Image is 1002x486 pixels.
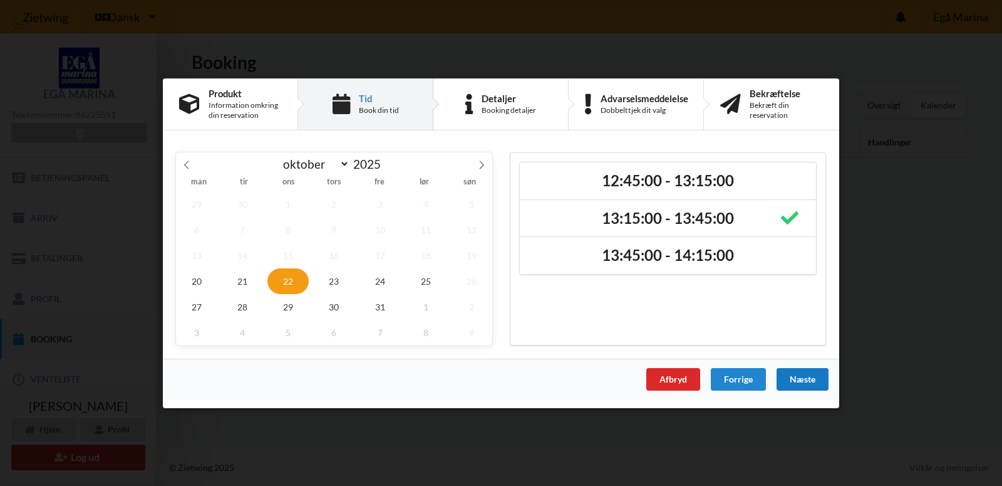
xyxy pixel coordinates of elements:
[750,88,823,98] div: Bekræftelse
[451,293,492,319] span: november 2, 2025
[314,293,355,319] span: oktober 30, 2025
[451,319,492,345] span: november 9, 2025
[176,242,217,268] span: oktober 13, 2025
[222,268,263,293] span: oktober 21, 2025
[529,208,807,228] h2: 13:15:00 - 13:45:00
[451,268,492,293] span: oktober 26, 2025
[267,242,309,268] span: oktober 15, 2025
[777,367,829,390] div: Næste
[176,216,217,242] span: oktober 6, 2025
[209,88,281,98] div: Produkt
[529,246,807,265] h2: 13:45:00 - 14:15:00
[359,268,401,293] span: oktober 24, 2025
[267,191,309,216] span: oktober 1, 2025
[176,293,217,319] span: oktober 27, 2025
[405,268,447,293] span: oktober 25, 2025
[267,268,309,293] span: oktober 22, 2025
[646,367,700,390] div: Afbryd
[405,242,447,268] span: oktober 18, 2025
[221,178,266,186] span: tir
[267,293,309,319] span: oktober 29, 2025
[222,293,263,319] span: oktober 28, 2025
[482,93,536,103] div: Detaljer
[451,216,492,242] span: oktober 12, 2025
[405,216,447,242] span: oktober 11, 2025
[314,242,355,268] span: oktober 16, 2025
[176,191,217,216] span: september 29, 2025
[359,319,401,345] span: november 7, 2025
[314,268,355,293] span: oktober 23, 2025
[359,293,401,319] span: oktober 31, 2025
[222,242,263,268] span: oktober 14, 2025
[529,171,807,190] h2: 12:45:00 - 13:15:00
[405,191,447,216] span: oktober 4, 2025
[314,319,355,345] span: november 6, 2025
[359,93,399,103] div: Tid
[451,191,492,216] span: oktober 5, 2025
[349,157,391,171] input: Year
[405,319,447,345] span: november 8, 2025
[359,216,401,242] span: oktober 10, 2025
[402,178,447,186] span: lør
[267,216,309,242] span: oktober 8, 2025
[482,105,536,115] div: Booking detaljer
[311,178,356,186] span: tors
[314,216,355,242] span: oktober 9, 2025
[359,242,401,268] span: oktober 17, 2025
[750,100,823,120] div: Bekræft din reservation
[222,216,263,242] span: oktober 7, 2025
[451,242,492,268] span: oktober 19, 2025
[357,178,402,186] span: fre
[176,178,221,186] span: man
[447,178,492,186] span: søn
[711,367,766,390] div: Forrige
[209,100,281,120] div: Information omkring din reservation
[359,191,401,216] span: oktober 3, 2025
[277,156,350,172] select: Month
[601,93,688,103] div: Advarselsmeddelelse
[314,191,355,216] span: oktober 2, 2025
[176,268,217,293] span: oktober 20, 2025
[222,319,263,345] span: november 4, 2025
[176,319,217,345] span: november 3, 2025
[222,191,263,216] span: september 30, 2025
[359,105,399,115] div: Book din tid
[266,178,311,186] span: ons
[405,293,447,319] span: november 1, 2025
[267,319,309,345] span: november 5, 2025
[601,105,688,115] div: Dobbelttjek dit valg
